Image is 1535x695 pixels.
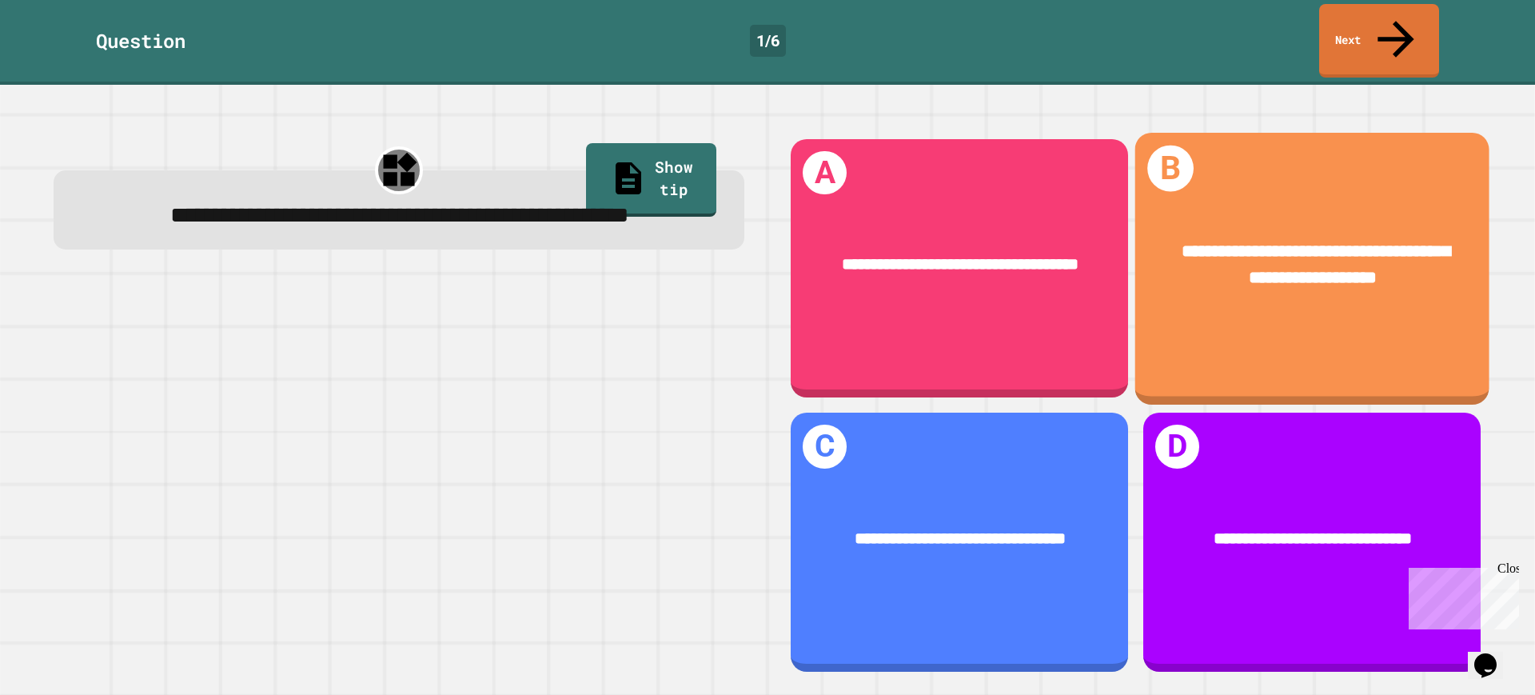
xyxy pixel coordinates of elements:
[1148,145,1194,190] h1: B
[1468,631,1519,679] iframe: chat widget
[1155,425,1199,469] h1: D
[96,26,185,55] div: Question
[803,425,847,469] h1: C
[6,6,110,102] div: Chat with us now!Close
[1402,561,1519,629] iframe: chat widget
[586,143,716,217] a: Show tip
[750,25,786,57] div: 1 / 6
[803,151,847,195] h1: A
[1319,4,1439,78] a: Next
